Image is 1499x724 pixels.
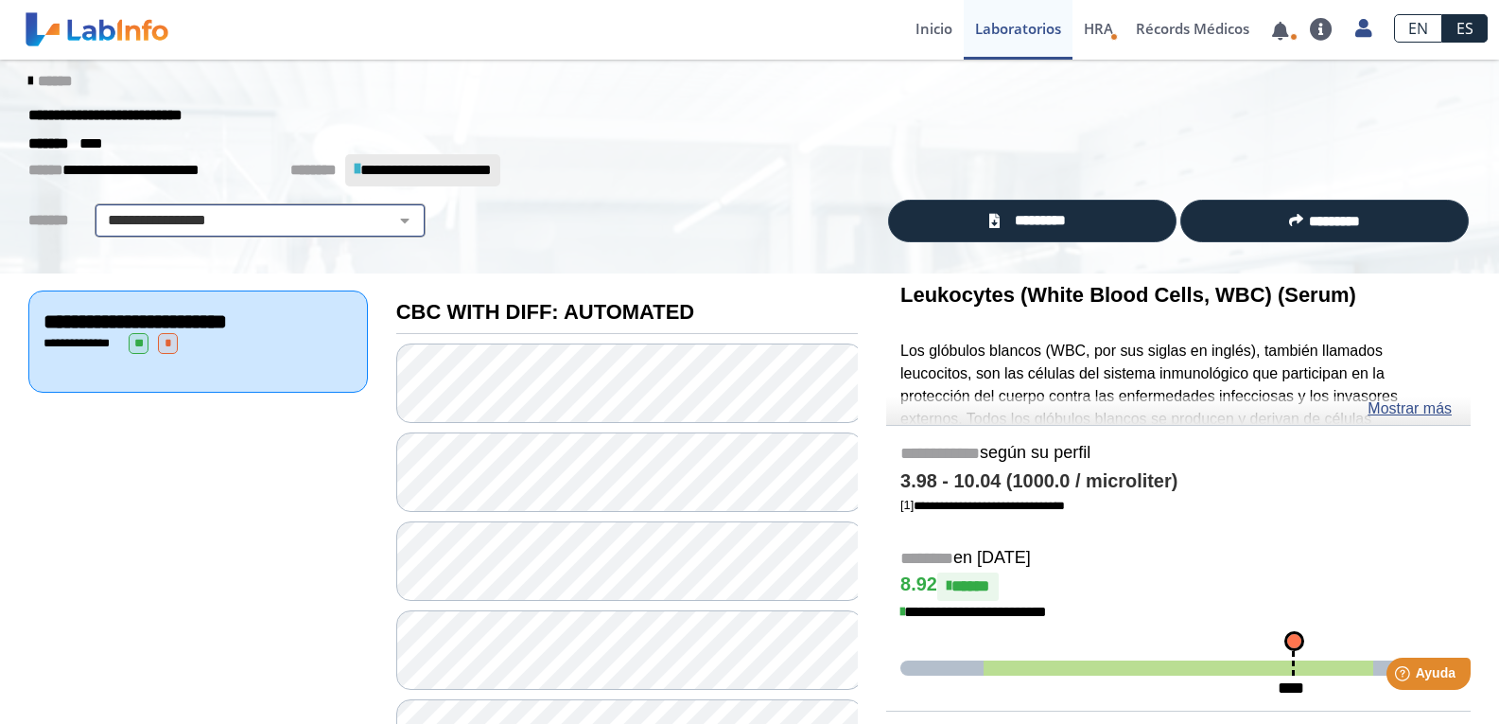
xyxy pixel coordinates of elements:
a: EN [1394,14,1442,43]
p: Los glóbulos blancos (WBC, por sus siglas en inglés), también llamados leucocitos, son las célula... [900,340,1456,611]
h5: en [DATE] [900,548,1456,570]
a: ES [1442,14,1488,43]
iframe: Help widget launcher [1331,650,1478,703]
a: Mostrar más [1368,397,1452,420]
h4: 3.98 - 10.04 (1000.0 / microliter) [900,470,1456,493]
b: Leukocytes (White Blood Cells, WBC) (Serum) [900,283,1356,307]
h4: 8.92 [900,573,1456,601]
span: HRA [1084,19,1113,38]
a: [1] [900,498,1065,512]
b: CBC WITH DIFF: AUTOMATED [396,300,694,324]
h5: según su perfil [900,443,1456,465]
